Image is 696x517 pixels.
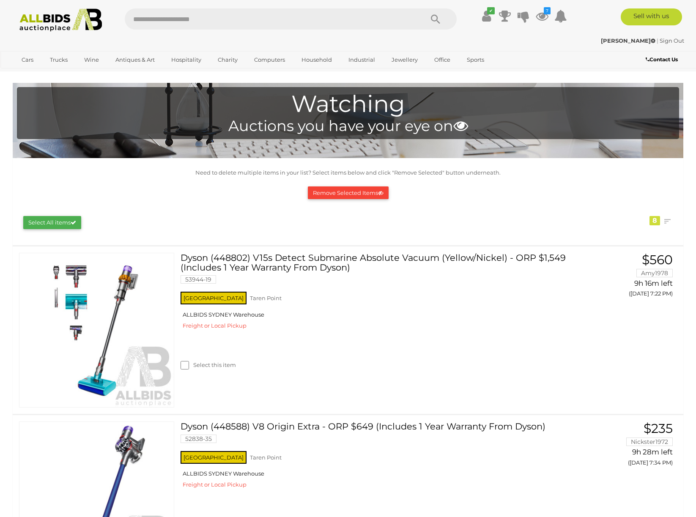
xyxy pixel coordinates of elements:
i: 7 [544,7,551,14]
h4: Auctions you have your eye on [21,118,675,134]
strong: [PERSON_NAME] [601,37,655,44]
b: Contact Us [646,56,678,63]
a: Sell with us [621,8,682,25]
a: Charity [212,53,243,67]
a: Household [296,53,337,67]
a: Cars [16,53,39,67]
a: [PERSON_NAME] [601,37,657,44]
a: Jewellery [386,53,423,67]
a: Dyson (448802) V15s Detect Submarine Absolute Vacuum (Yellow/Nickel) - ORP $1,549 (Includes 1 Yea... [187,253,565,290]
a: Sign Out [660,37,684,44]
a: Industrial [343,53,381,67]
span: | [657,37,658,44]
a: Antiques & Art [110,53,160,67]
a: $235 Nickster1972 9h 28m left ([DATE] 7:34 PM) [578,421,675,470]
a: Contact Us [646,55,680,64]
span: $235 [644,421,673,436]
a: Office [429,53,456,67]
button: Search [414,8,457,30]
a: Wine [79,53,104,67]
a: [GEOGRAPHIC_DATA] [16,67,87,81]
h1: Watching [21,91,675,117]
p: Need to delete multiple items in your list? Select items below and click "Remove Selected" button... [17,168,679,178]
button: Select All items [23,216,81,229]
div: Freight or Local Pickup [181,320,565,331]
a: $560 Amy1978 9h 16m left ([DATE] 7:22 PM) [578,253,675,302]
a: Sports [461,53,490,67]
a: Hospitality [166,53,207,67]
button: Remove Selected Items [308,186,389,200]
a: Computers [249,53,290,67]
div: 8 [649,216,660,225]
i: ✔ [487,7,495,14]
a: ✔ [480,8,493,24]
label: Select this item [181,361,236,369]
span: $560 [642,252,673,268]
a: Dyson (448588) V8 Origin Extra - ORP $649 (Includes 1 Year Warranty From Dyson) 52838-35 [187,421,565,449]
img: 53944-19a.jpg [19,253,174,408]
img: Allbids.com.au [15,8,107,32]
a: 7 [536,8,548,24]
a: Trucks [44,53,73,67]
